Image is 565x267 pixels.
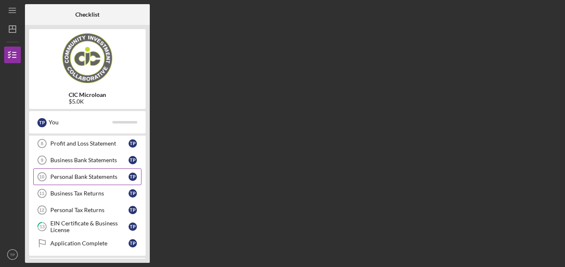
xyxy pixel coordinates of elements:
a: 8Profit and Loss StatementTP [33,135,141,152]
img: Product logo [29,33,146,83]
div: T P [129,173,137,181]
a: 10Personal Bank StatementsTP [33,168,141,185]
tspan: 13 [40,224,45,230]
a: 13EIN Certificate & Business LicenseTP [33,218,141,235]
tspan: 8 [41,141,43,146]
div: Business Tax Returns [50,190,129,197]
div: Profit and Loss Statement [50,140,129,147]
a: 9Business Bank StatementsTP [33,152,141,168]
button: TP [4,246,21,263]
div: T P [37,118,47,127]
div: T P [129,222,137,231]
a: Application CompleteTP [33,235,141,252]
div: T P [129,156,137,164]
tspan: 9 [41,158,43,163]
div: T P [129,206,137,214]
b: CIC Microloan [69,91,106,98]
div: Personal Bank Statements [50,173,129,180]
a: 12Personal Tax ReturnsTP [33,202,141,218]
div: You [49,115,112,129]
tspan: 10 [39,174,44,179]
text: TP [10,252,15,257]
div: Personal Tax Returns [50,207,129,213]
a: 11Business Tax ReturnsTP [33,185,141,202]
div: Business Bank Statements [50,157,129,163]
b: Checklist [75,11,99,18]
div: EIN Certificate & Business License [50,220,129,233]
tspan: 12 [39,208,44,213]
div: $5.0K [69,98,106,105]
div: Application Complete [50,240,129,247]
tspan: 11 [39,191,44,196]
div: T P [129,239,137,247]
div: T P [129,139,137,148]
div: T P [129,189,137,198]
